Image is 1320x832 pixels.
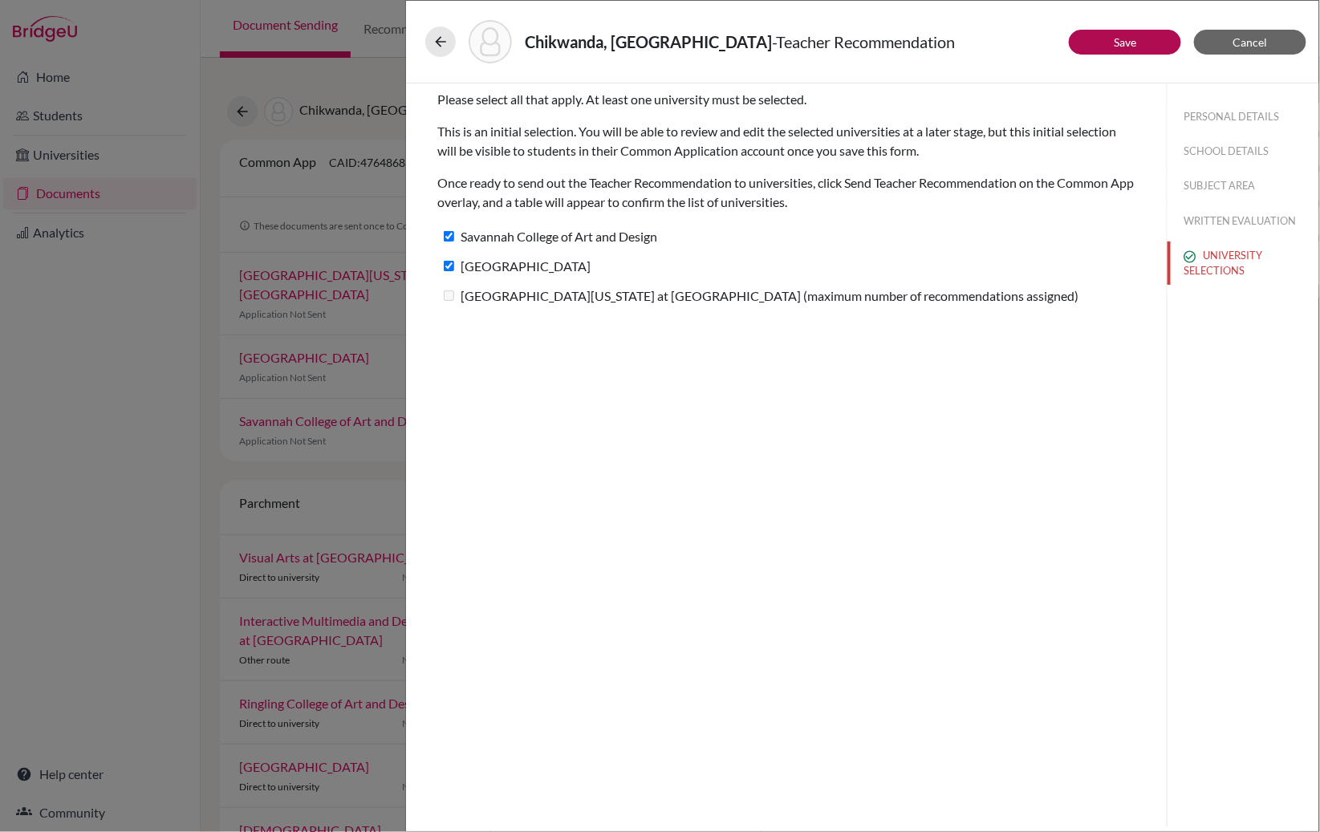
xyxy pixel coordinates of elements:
[1184,250,1196,263] img: check_circle_outline-e4d4ac0f8e9136db5ab2.svg
[772,32,955,51] span: - Teacher Recommendation
[437,225,657,248] label: Savannah College of Art and Design
[444,261,454,271] input: [GEOGRAPHIC_DATA]
[437,254,591,278] label: [GEOGRAPHIC_DATA]
[1168,241,1319,285] button: UNIVERSITY SELECTIONS
[1168,137,1319,165] button: SCHOOL DETAILS
[444,231,454,241] input: Savannah College of Art and Design
[437,90,1135,109] p: Please select all that apply. At least one university must be selected.
[437,284,1078,307] label: [GEOGRAPHIC_DATA][US_STATE] at [GEOGRAPHIC_DATA] (maximum number of recommendations assigned)
[1168,207,1319,235] button: WRITTEN EVALUATION
[444,290,454,301] input: [GEOGRAPHIC_DATA][US_STATE] at [GEOGRAPHIC_DATA] (maximum number of recommendations assigned)
[1168,172,1319,200] button: SUBJECT AREA
[437,122,1135,160] p: This is an initial selection. You will be able to review and edit the selected universities at a ...
[1168,103,1319,131] button: PERSONAL DETAILS
[437,173,1135,212] p: Once ready to send out the Teacher Recommendation to universities, click Send Teacher Recommendat...
[525,32,772,51] strong: Chikwanda, [GEOGRAPHIC_DATA]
